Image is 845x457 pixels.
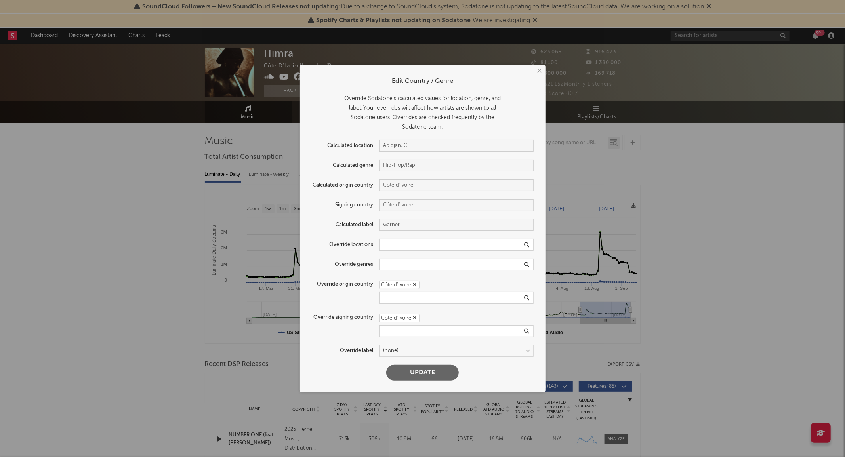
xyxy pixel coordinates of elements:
label: Override signing country: [312,312,379,321]
div: Edit Country / Genre [312,76,534,86]
label: Calculated origin country: [312,179,379,189]
label: Calculated location: [312,140,379,149]
div: Override Sodatone's calculated values for location, genre, and label. Your overrides will affect ... [312,94,534,132]
label: Signing country: [312,199,379,209]
label: Calculated genre: [312,160,379,169]
button: × [535,67,544,75]
label: Override genres: [312,259,379,268]
label: Override label: [312,345,379,354]
div: Côte d'Ivoire [379,281,420,289]
label: Override origin country: [312,278,379,288]
label: Calculated label: [312,219,379,228]
label: Override locations: [312,239,379,248]
button: Update [386,365,459,381]
div: Côte d'Ivoire [379,314,420,322]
